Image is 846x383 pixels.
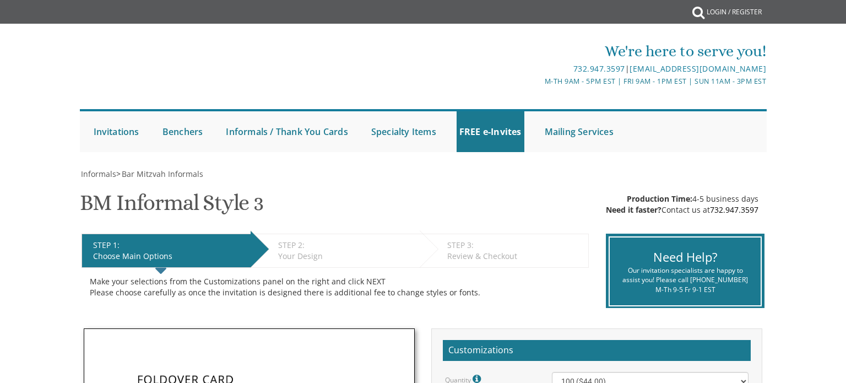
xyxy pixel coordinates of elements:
a: Benchers [160,111,206,152]
a: Specialty Items [368,111,439,152]
span: Bar Mitzvah Informals [122,169,203,179]
div: Our invitation specialists are happy to assist you! Please call [PHONE_NUMBER] M-Th 9-5 Fr 9-1 EST [618,266,752,294]
a: Bar Mitzvah Informals [121,169,203,179]
div: Need Help? [618,249,752,266]
div: Your Design [278,251,414,262]
a: Mailing Services [542,111,616,152]
div: | [309,62,766,75]
div: Choose Main Options [93,251,245,262]
div: STEP 1: [93,240,245,251]
a: 732.947.3597 [710,204,758,215]
span: > [116,169,203,179]
span: Informals [81,169,116,179]
div: STEP 3: [447,240,583,251]
a: Invitations [91,111,142,152]
span: Production Time: [627,193,692,204]
div: We're here to serve you! [309,40,766,62]
div: Make your selections from the Customizations panel on the right and click NEXT Please choose care... [90,276,581,298]
a: Informals / Thank You Cards [223,111,350,152]
h1: BM Informal Style 3 [80,191,263,223]
div: M-Th 9am - 5pm EST | Fri 9am - 1pm EST | Sun 11am - 3pm EST [309,75,766,87]
a: Informals [80,169,116,179]
div: Review & Checkout [447,251,583,262]
h2: Customizations [443,340,751,361]
div: 4-5 business days Contact us at [606,193,758,215]
span: Need it faster? [606,204,661,215]
a: [EMAIL_ADDRESS][DOMAIN_NAME] [630,63,766,74]
a: FREE e-Invites [457,111,524,152]
div: STEP 2: [278,240,414,251]
a: 732.947.3597 [573,63,625,74]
